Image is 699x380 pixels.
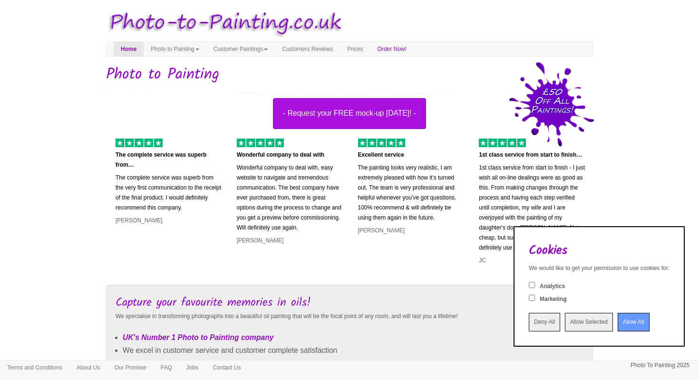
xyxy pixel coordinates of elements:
p: Photo To Painting 2025 [631,360,689,370]
img: 50 pound price drop [509,62,594,147]
p: [PERSON_NAME] [237,236,344,246]
input: Allow Selected [565,313,613,331]
div: Turn any photo into a painting! [238,91,447,116]
p: The painting looks very realistic, I am extremely pleased with how it’s turned out. The team is v... [358,163,465,223]
a: Contact Us [205,360,248,375]
li: We excel in customer service and customer complete satisfaction [123,344,583,357]
input: Allow All [618,313,650,331]
img: Photo to Painting [101,5,345,41]
label: Marketing [540,295,567,303]
a: About Us [69,360,107,375]
p: [PERSON_NAME] [358,226,465,236]
p: Wonderful company to deal with [237,150,344,160]
img: 5 of out 5 stars [116,139,163,147]
a: Prices [340,42,370,56]
a: Order Now! [370,42,414,56]
p: 1st class service from start to finish… [479,150,586,160]
iframe: Customer reviews powered by Trustpilot [99,273,600,285]
p: JC [479,256,586,266]
a: Customers Reviews [275,42,340,56]
label: Analytics [540,282,565,290]
button: - Request your FREE mock-up [DATE]! - [273,98,426,129]
input: Deny All [529,313,560,331]
p: The complete service was superb from the very first communication to the receipt of the final pro... [116,173,223,213]
p: Excellent service [358,150,465,160]
a: Customer Paintings [206,42,275,56]
li: Our designer will create your composition - No other company does this! [123,357,583,370]
p: Wonderful company to deal with, easy website to navigate and tremendous communication. The best c... [237,163,344,233]
a: Photo to Painting [144,42,206,56]
h3: Capture your favourite memories in oils! [116,297,583,309]
p: We specialise in transforming photographs into a beautiful oil painting that will be the focal po... [116,311,583,321]
h1: Photo to Painting [106,66,593,83]
img: 5 of out 5 stars [237,139,284,147]
img: 5 of out 5 stars [479,139,526,147]
a: FAQ [154,360,179,375]
img: Oil painting of a dog [99,85,157,93]
em: FREE [259,360,279,368]
div: We would like to get your permission to use cookies for: [529,264,670,272]
h2: Cookies [529,244,670,258]
a: Jobs [179,360,205,375]
a: Our Promise [107,360,153,375]
a: - Request your FREE mock-up [DATE]! - [99,85,600,129]
p: 1st class service from start to finish - I just wish all on-line dealings were as good as this. F... [479,163,586,253]
p: [PERSON_NAME] [116,216,223,226]
a: Home [114,42,144,56]
p: The complete service was superb from… [116,150,223,170]
em: UK's Number 1 Photo to Painting company [123,333,273,341]
img: 5 of out 5 stars [358,139,405,147]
